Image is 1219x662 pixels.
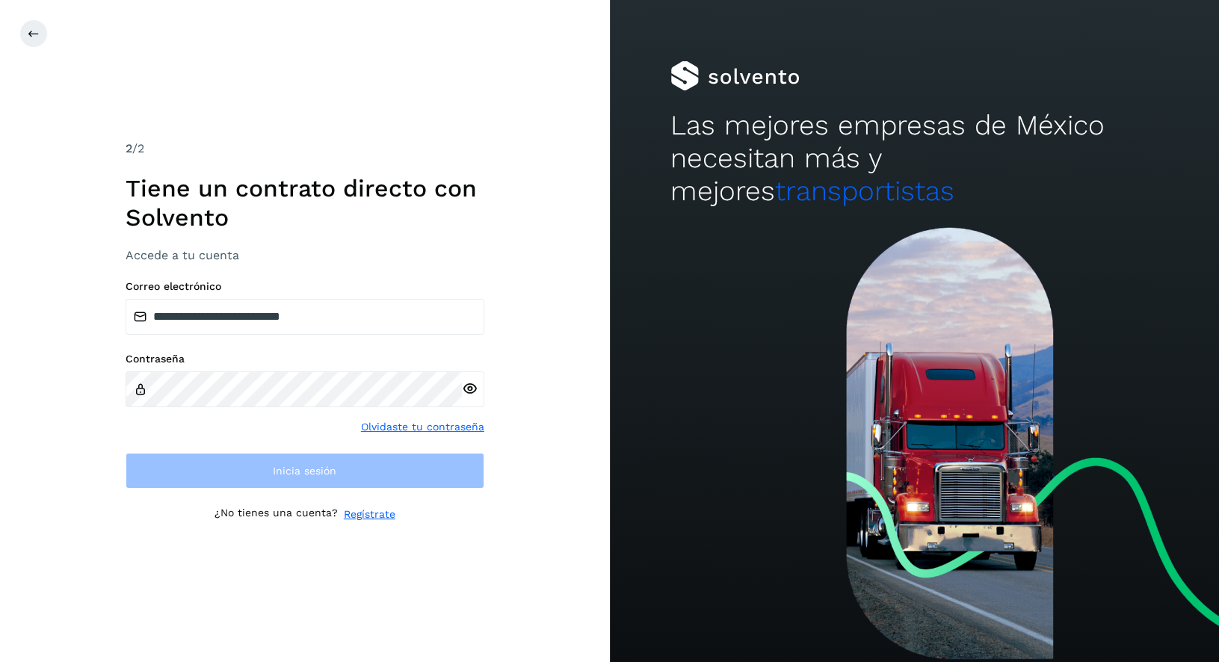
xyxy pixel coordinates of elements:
[273,465,336,476] span: Inicia sesión
[126,248,484,262] h3: Accede a tu cuenta
[126,453,484,489] button: Inicia sesión
[361,419,484,435] a: Olvidaste tu contraseña
[215,507,338,522] p: ¿No tienes una cuenta?
[126,174,484,232] h1: Tiene un contrato directo con Solvento
[126,140,484,158] div: /2
[126,353,484,365] label: Contraseña
[775,175,954,207] span: transportistas
[344,507,395,522] a: Regístrate
[670,109,1158,208] h2: Las mejores empresas de México necesitan más y mejores
[126,141,132,155] span: 2
[126,280,484,293] label: Correo electrónico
